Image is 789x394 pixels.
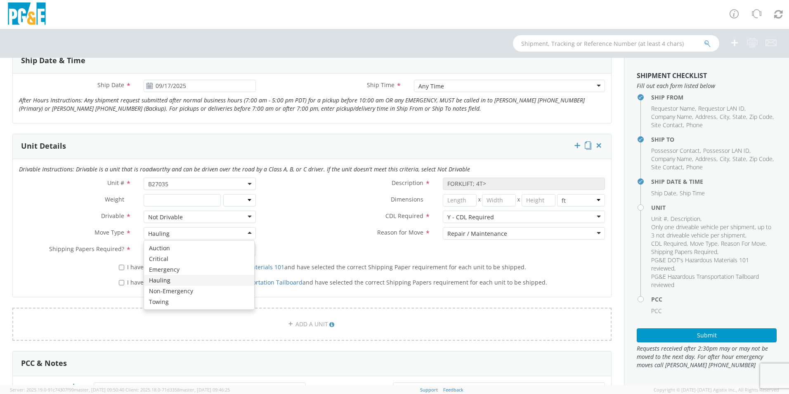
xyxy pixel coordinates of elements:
[732,113,746,121] span: State
[651,121,683,129] span: Site Contact
[59,384,70,392] span: PCC
[651,189,678,197] li: ,
[651,223,775,240] li: ,
[732,113,747,121] li: ,
[720,113,729,121] span: City
[148,230,170,238] div: Hauling
[671,215,700,223] span: Description
[420,387,438,393] a: Support
[720,155,729,163] span: City
[695,155,718,163] li: ,
[513,35,719,52] input: Shipment, Tracking or Reference Number (at least 4 chars)
[637,328,777,342] button: Submit
[651,248,718,256] li: ,
[637,344,777,369] span: Requests received after 2:30pm may or may not be moved to the next day. For after hour emergency ...
[418,82,444,90] div: Any Time
[21,57,85,65] h3: Ship Date & Time
[651,273,759,289] span: PG&E Hazardous Transportation Tailboard reviewed
[671,215,702,223] li: ,
[74,387,124,393] span: master, [DATE] 09:50:40
[148,213,183,221] div: Not Drivable
[377,228,423,236] span: Reason for Move
[637,71,707,80] strong: Shipment Checklist
[651,256,775,273] li: ,
[94,228,124,236] span: Move Type
[680,189,705,197] span: Ship Time
[19,165,470,173] i: Drivable Instructions: Drivable is a unit that is roadworthy and can be driven over the road by a...
[749,113,774,121] li: ,
[21,359,67,368] h3: PCC & Notes
[749,155,772,163] span: Zip Code
[651,113,692,121] span: Company Name
[447,230,507,238] div: Repair / Maintenance
[49,245,124,253] span: Shipping Papers Required?
[721,240,767,248] li: ,
[101,212,124,220] span: Drivable
[516,194,522,206] span: X
[698,104,746,113] li: ,
[443,387,463,393] a: Feedback
[651,104,695,112] span: Requestor Name
[651,155,693,163] li: ,
[651,104,696,113] li: ,
[21,142,66,150] h3: Unit Details
[695,155,716,163] span: Address
[651,204,777,211] h4: Unit
[180,387,230,393] span: master, [DATE] 09:46:25
[522,194,555,206] input: Height
[144,254,254,264] div: Critical
[6,2,47,27] img: pge-logo-06675f144f4cfa6a6814.png
[651,163,683,171] span: Site Contact
[651,94,777,100] h4: Ship From
[651,248,717,256] span: Shipping Papers Required
[392,179,423,187] span: Description
[654,387,779,393] span: Copyright © [DATE]-[DATE] Agistix Inc., All Rights Reserved
[105,195,124,203] span: Weight
[695,113,716,121] span: Address
[148,180,251,188] span: B27035
[703,147,751,155] li: ,
[651,147,701,155] li: ,
[721,240,765,247] span: Reason For Move
[482,194,516,206] input: Width
[19,96,585,112] i: After Hours Instructions: Any shipment request submitted after normal business hours (7:00 am - 5...
[651,307,662,315] span: PCC
[686,121,703,129] span: Phone
[319,384,373,392] span: Internal Notes Only
[385,212,423,220] span: CDL Required
[720,155,730,163] li: ,
[732,155,746,163] span: State
[144,264,254,275] div: Emergency
[391,195,423,203] span: Dimensions
[367,81,394,89] span: Ship Time
[443,194,477,206] input: Length
[698,104,744,112] span: Requestor LAN ID
[651,136,777,142] h4: Ship To
[651,215,669,223] li: ,
[651,189,676,197] span: Ship Date
[651,121,684,129] li: ,
[144,297,254,307] div: Towing
[695,113,718,121] li: ,
[651,178,777,185] h4: Ship Date & Time
[107,179,124,187] span: Unit #
[651,240,687,247] span: CDL Required
[127,278,547,286] span: I have reviewed the and have selected the correct Shipping Papers requirement for each unit to be...
[447,213,494,221] div: Y - CDL Required
[686,163,703,171] span: Phone
[651,296,777,302] h4: PCC
[144,178,256,190] span: B27035
[651,223,771,239] span: Only one driveable vehicle per shipment, up to 3 not driveable vehicle per shipment
[10,387,124,393] span: Server: 2025.19.0-91c74307f99
[97,81,124,89] span: Ship Date
[637,82,777,90] span: Fill out each form listed below
[144,243,254,254] div: Auction
[477,194,482,206] span: X
[651,147,700,154] span: Possessor Contact
[651,215,667,223] span: Unit #
[651,163,684,171] li: ,
[749,155,774,163] li: ,
[690,240,719,248] li: ,
[125,387,230,393] span: Client: 2025.18.0-71d3358
[12,308,612,341] a: ADD A UNIT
